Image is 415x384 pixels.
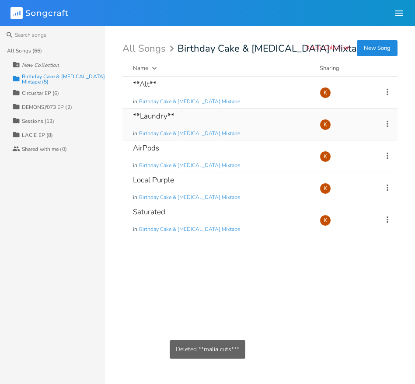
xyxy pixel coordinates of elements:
[133,130,137,137] span: in
[320,183,331,194] div: Kat
[22,133,53,138] div: LACIE EP (8)
[320,119,331,130] div: Kat
[133,144,159,152] div: AirPods
[133,64,309,73] button: Name
[133,226,137,233] span: in
[320,64,372,73] div: Sharing
[320,151,331,162] div: Kat
[22,119,54,124] div: Sessions (13)
[122,45,177,53] div: All Songs
[357,40,398,56] button: New Song
[178,44,368,53] span: Birthday Cake & [MEDICAL_DATA] Mixtape
[22,147,67,152] div: Shared with me (0)
[133,162,137,169] span: in
[22,91,59,96] div: Circustar EP (6)
[133,208,165,216] div: Saturated
[320,215,331,226] div: Kat
[139,130,240,137] span: Birthday Cake & [MEDICAL_DATA] Mixtape
[22,74,105,84] div: Birthday Cake & [MEDICAL_DATA] Mixtape (5)
[305,45,350,52] button: Delete Collection
[139,226,240,233] span: Birthday Cake & [MEDICAL_DATA] Mixtape
[139,98,240,105] span: Birthday Cake & [MEDICAL_DATA] Mixtape
[133,194,137,201] span: in
[133,98,137,105] span: in
[133,176,174,184] div: Local Purple
[139,162,240,169] span: Birthday Cake & [MEDICAL_DATA] Mixtape
[22,105,72,110] div: DEMONS//073 EP (2)
[320,87,331,98] div: Kat
[133,64,148,72] div: Name
[22,63,59,68] div: New Collection
[139,194,240,201] span: Birthday Cake & [MEDICAL_DATA] Mixtape
[7,48,42,53] div: All Songs (66)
